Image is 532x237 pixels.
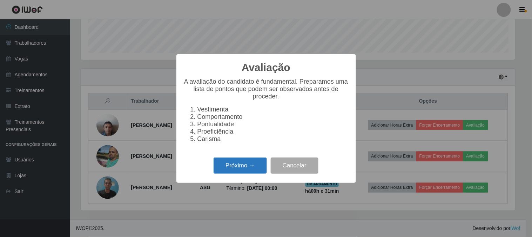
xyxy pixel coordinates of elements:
li: Carisma [197,135,349,143]
li: Comportamento [197,113,349,121]
button: Próximo → [214,158,267,174]
li: Vestimenta [197,106,349,113]
li: Proeficiência [197,128,349,135]
p: A avaliação do candidato é fundamental. Preparamos uma lista de pontos que podem ser observados a... [183,78,349,100]
button: Cancelar [271,158,318,174]
h2: Avaliação [242,61,290,74]
li: Pontualidade [197,121,349,128]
